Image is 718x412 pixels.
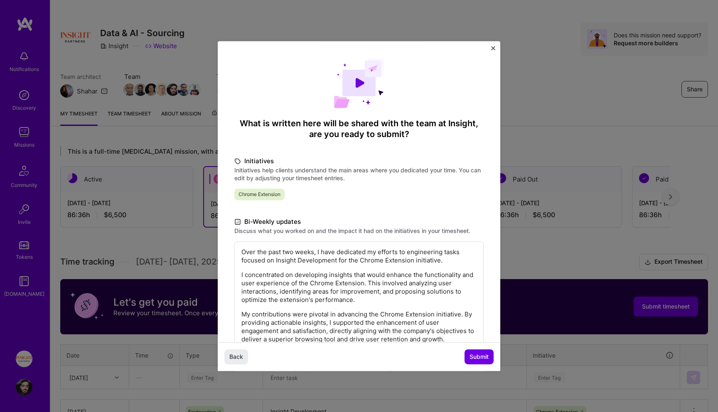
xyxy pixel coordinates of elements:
span: Chrome Extension [234,189,285,200]
button: Submit [465,349,494,364]
h4: What is written here will be shared with the team at Insight , are you ready to submit? [234,118,484,140]
span: Submit [470,353,489,361]
label: Initiatives [234,156,484,166]
label: Discuss what you worked on and the impact it had on the initiatives in your timesheet. [234,227,484,235]
button: Close [491,46,495,55]
p: I concentrated on developing insights that would enhance the functionality and user experience of... [241,271,477,304]
label: Initiatives help clients understand the main areas where you dedicated your time. You can edit by... [234,166,484,182]
p: Over the past two weeks, I have dedicated my efforts to engineering tasks focused on Insight Deve... [241,248,477,265]
button: Back [224,349,248,364]
img: Demo day [334,58,384,108]
label: Bi-Weekly updates [234,217,484,227]
i: icon DocumentBlack [234,217,241,227]
p: My contributions were pivotal in advancing the Chrome Extension initiative. By providing actionab... [241,310,477,343]
span: Back [229,353,243,361]
i: icon TagBlack [234,157,241,166]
